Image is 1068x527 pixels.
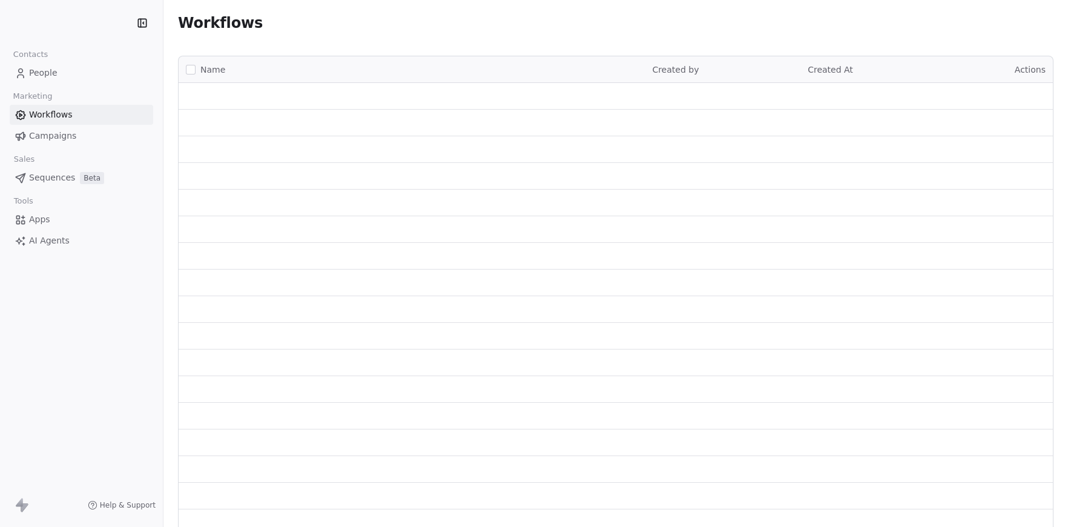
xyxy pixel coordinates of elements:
[10,126,153,146] a: Campaigns
[1015,65,1046,75] span: Actions
[29,108,73,121] span: Workflows
[8,45,53,64] span: Contacts
[10,63,153,83] a: People
[808,65,853,75] span: Created At
[29,130,76,142] span: Campaigns
[8,150,40,168] span: Sales
[652,65,699,75] span: Created by
[10,168,153,188] a: SequencesBeta
[29,213,50,226] span: Apps
[80,172,104,184] span: Beta
[200,64,225,76] span: Name
[8,87,58,105] span: Marketing
[29,234,70,247] span: AI Agents
[10,105,153,125] a: Workflows
[10,210,153,230] a: Apps
[100,500,156,510] span: Help & Support
[29,171,75,184] span: Sequences
[8,192,38,210] span: Tools
[10,231,153,251] a: AI Agents
[29,67,58,79] span: People
[88,500,156,510] a: Help & Support
[178,15,263,31] span: Workflows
